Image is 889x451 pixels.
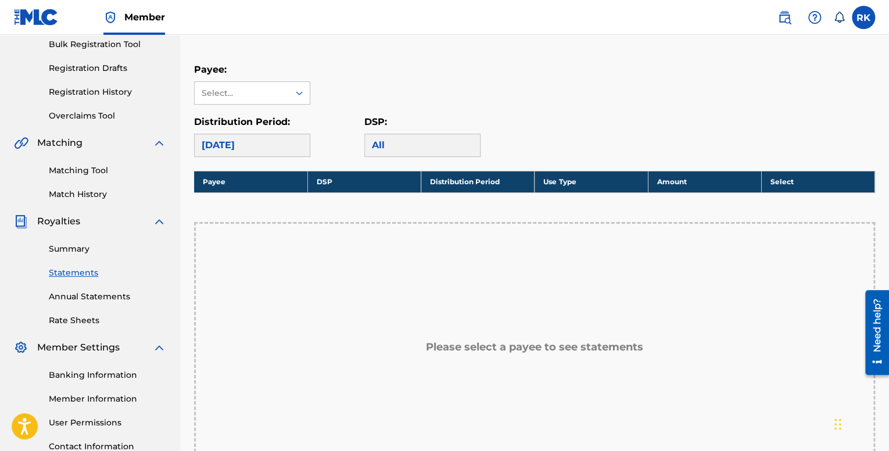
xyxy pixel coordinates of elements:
[194,116,290,127] label: Distribution Period:
[49,86,166,98] a: Registration History
[777,10,791,24] img: search
[803,6,826,29] div: Help
[49,314,166,327] a: Rate Sheets
[856,285,889,379] iframe: Resource Center
[37,136,83,150] span: Matching
[808,10,822,24] img: help
[194,171,307,192] th: Payee
[49,417,166,429] a: User Permissions
[831,395,889,451] iframe: Chat Widget
[14,136,28,150] img: Matching
[103,10,117,24] img: Top Rightsholder
[152,214,166,228] img: expand
[14,214,28,228] img: Royalties
[152,136,166,150] img: expand
[152,341,166,355] img: expand
[49,369,166,381] a: Banking Information
[49,291,166,303] a: Annual Statements
[761,171,874,192] th: Select
[426,341,643,354] h5: Please select a payee to see statements
[49,267,166,279] a: Statements
[37,214,80,228] span: Royalties
[49,62,166,74] a: Registration Drafts
[648,171,761,192] th: Amount
[833,12,845,23] div: Notifications
[202,87,281,99] div: Select...
[124,10,165,24] span: Member
[773,6,796,29] a: Public Search
[535,171,648,192] th: Use Type
[49,38,166,51] a: Bulk Registration Tool
[14,9,59,26] img: MLC Logo
[834,407,841,442] div: Drag
[49,110,166,122] a: Overclaims Tool
[421,171,535,192] th: Distribution Period
[14,341,28,355] img: Member Settings
[307,171,421,192] th: DSP
[49,164,166,177] a: Matching Tool
[49,188,166,201] a: Match History
[37,341,120,355] span: Member Settings
[194,64,227,75] label: Payee:
[364,116,387,127] label: DSP:
[49,243,166,255] a: Summary
[852,6,875,29] div: User Menu
[49,393,166,405] a: Member Information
